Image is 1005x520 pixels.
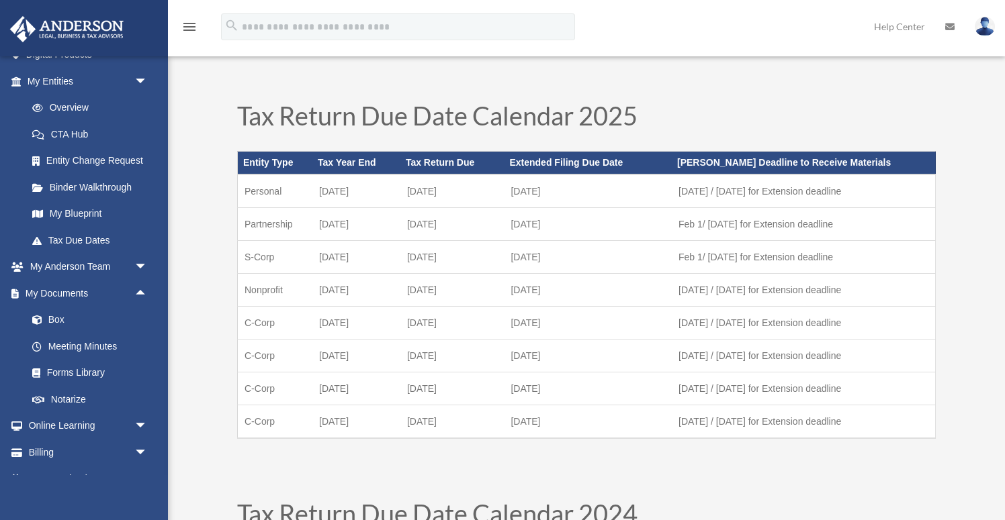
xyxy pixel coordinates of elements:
td: [DATE] [504,372,672,405]
span: arrow_drop_down [134,439,161,466]
th: [PERSON_NAME] Deadline to Receive Materials [672,152,935,174]
span: arrow_drop_up [134,280,161,307]
td: [DATE] [400,208,505,241]
td: [DATE] [400,405,505,439]
a: CTA Hub [19,121,168,148]
a: menu [181,23,198,35]
span: arrow_drop_down [134,413,161,440]
td: [DATE] [504,340,672,372]
a: My Entitiesarrow_drop_down [9,68,168,95]
td: S-Corp [238,241,313,274]
td: [DATE] [312,372,400,405]
td: [DATE] [504,208,672,241]
td: [DATE] [504,405,672,439]
a: Tax Due Dates [19,227,161,254]
a: Billingarrow_drop_down [9,439,168,466]
a: Events Calendar [9,466,168,492]
td: C-Corp [238,340,313,372]
td: [DATE] [400,174,505,208]
a: Meeting Minutes [19,333,168,360]
a: Box [19,307,168,333]
a: My Blueprint [19,201,168,227]
td: [DATE] [312,274,400,307]
a: Notarize [19,386,168,413]
td: C-Corp [238,405,313,439]
td: [DATE] / [DATE] for Extension deadline [672,405,935,439]
td: [DATE] [312,340,400,372]
td: Partnership [238,208,313,241]
a: Overview [19,95,168,121]
td: [DATE] [504,174,672,208]
td: [DATE] / [DATE] for Extension deadline [672,372,935,405]
td: [DATE] [400,372,505,405]
a: My Anderson Teamarrow_drop_down [9,254,168,280]
a: My Documentsarrow_drop_up [9,280,168,307]
td: [DATE] [400,241,505,274]
td: [DATE] [400,274,505,307]
td: C-Corp [238,307,313,340]
h1: Tax Return Due Date Calendar 2025 [237,103,936,135]
a: Binder Walkthrough [19,174,168,201]
td: [DATE] [504,274,672,307]
td: [DATE] [504,307,672,340]
td: [DATE] [400,340,505,372]
th: Extended Filing Due Date [504,152,672,174]
td: [DATE] [312,307,400,340]
td: [DATE] [312,174,400,208]
th: Entity Type [238,152,313,174]
td: [DATE] [312,208,400,241]
span: arrow_drop_down [134,68,161,95]
td: Nonprofit [238,274,313,307]
td: [DATE] / [DATE] for Extension deadline [672,174,935,208]
a: Online Learningarrow_drop_down [9,413,168,439]
td: Feb 1/ [DATE] for Extension deadline [672,241,935,274]
i: menu [181,19,198,35]
td: [DATE] / [DATE] for Extension deadline [672,340,935,372]
i: search [224,18,239,33]
span: arrow_drop_down [134,254,161,281]
td: [DATE] [504,241,672,274]
td: C-Corp [238,372,313,405]
img: User Pic [975,17,995,36]
a: Forms Library [19,360,168,386]
td: Feb 1/ [DATE] for Extension deadline [672,208,935,241]
td: [DATE] / [DATE] for Extension deadline [672,307,935,340]
th: Tax Year End [312,152,400,174]
td: [DATE] [312,241,400,274]
a: Entity Change Request [19,148,168,174]
td: [DATE] [312,405,400,439]
td: Personal [238,174,313,208]
th: Tax Return Due [400,152,505,174]
td: [DATE] / [DATE] for Extension deadline [672,274,935,307]
img: Anderson Advisors Platinum Portal [6,16,128,42]
td: [DATE] [400,307,505,340]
